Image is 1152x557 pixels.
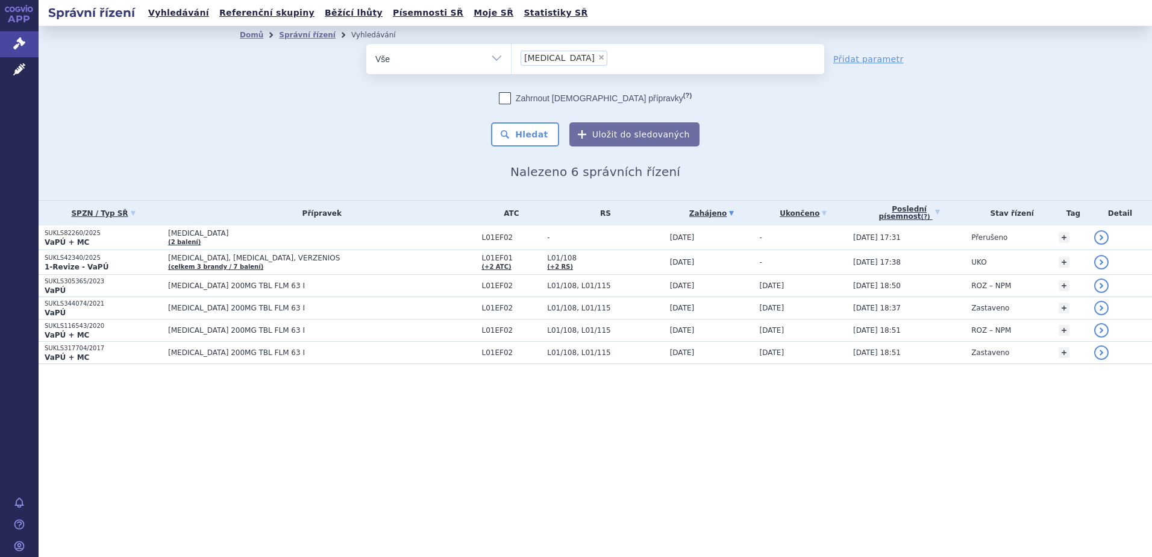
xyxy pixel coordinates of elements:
[760,304,784,312] span: [DATE]
[481,263,511,270] a: (+2 ATC)
[1094,323,1109,338] a: detail
[162,201,475,225] th: Přípravek
[853,258,901,266] span: [DATE] 17:38
[760,233,762,242] span: -
[598,54,605,61] span: ×
[1094,278,1109,293] a: detail
[520,5,591,21] a: Statistiky SŘ
[971,233,1007,242] span: Přerušeno
[45,205,162,222] a: SPZN / Typ SŘ
[833,53,904,65] a: Přidat parametr
[1094,301,1109,315] a: detail
[547,233,663,242] span: -
[853,233,901,242] span: [DATE] 17:31
[547,326,663,335] span: L01/108, L01/115
[547,282,663,290] span: L01/108, L01/115
[547,304,663,312] span: L01/108, L01/115
[670,348,695,357] span: [DATE]
[45,263,108,271] strong: 1-Revize - VaPÚ
[547,254,663,262] span: L01/108
[760,282,784,290] span: [DATE]
[168,304,469,312] span: [MEDICAL_DATA] 200MG TBL FLM 63 I
[1094,255,1109,269] a: detail
[670,205,754,222] a: Zahájeno
[683,92,692,99] abbr: (?)
[1059,280,1069,291] a: +
[481,326,541,335] span: L01EF02
[351,26,412,44] li: Vyhledávání
[670,326,695,335] span: [DATE]
[45,353,89,362] strong: VaPÚ + MC
[168,239,201,245] a: (2 balení)
[547,348,663,357] span: L01/108, L01/115
[45,286,66,295] strong: VaPÚ
[760,348,784,357] span: [DATE]
[45,229,162,238] p: SUKLS82260/2025
[168,254,469,262] span: [MEDICAL_DATA], [MEDICAL_DATA], VERZENIOS
[524,54,595,62] span: [MEDICAL_DATA]
[499,92,692,104] label: Zahrnout [DEMOGRAPHIC_DATA] přípravky
[1059,303,1069,313] a: +
[1059,232,1069,243] a: +
[389,5,467,21] a: Písemnosti SŘ
[971,258,986,266] span: UKO
[510,165,680,179] span: Nalezeno 6 správních řízení
[481,348,541,357] span: L01EF02
[168,229,469,238] span: [MEDICAL_DATA]
[853,326,901,335] span: [DATE] 18:51
[569,122,700,146] button: Uložit do sledovaných
[611,50,618,65] input: [MEDICAL_DATA]
[216,5,318,21] a: Referenční skupiny
[1094,230,1109,245] a: detail
[470,5,517,21] a: Moje SŘ
[853,348,901,357] span: [DATE] 18:51
[971,282,1011,290] span: ROZ – NPM
[760,258,762,266] span: -
[1059,257,1069,268] a: +
[760,326,784,335] span: [DATE]
[168,348,469,357] span: [MEDICAL_DATA] 200MG TBL FLM 63 I
[279,31,336,39] a: Správní řízení
[168,263,263,270] a: (celkem 3 brandy / 7 balení)
[240,31,263,39] a: Domů
[45,344,162,353] p: SUKLS317704/2017
[45,309,66,317] strong: VaPÚ
[853,201,965,225] a: Poslednípísemnost(?)
[45,322,162,330] p: SUKLS116543/2020
[971,326,1011,335] span: ROZ – NPM
[45,254,162,262] p: SUKLS42340/2025
[475,201,541,225] th: ATC
[971,348,1009,357] span: Zastaveno
[670,258,695,266] span: [DATE]
[45,277,162,286] p: SUKLS305365/2023
[1059,347,1069,358] a: +
[965,201,1053,225] th: Stav řízení
[541,201,663,225] th: RS
[853,304,901,312] span: [DATE] 18:37
[481,304,541,312] span: L01EF02
[1094,345,1109,360] a: detail
[491,122,559,146] button: Hledat
[321,5,386,21] a: Běžící lhůty
[971,304,1009,312] span: Zastaveno
[45,331,89,339] strong: VaPÚ + MC
[921,213,930,221] abbr: (?)
[760,205,847,222] a: Ukončeno
[39,4,145,21] h2: Správní řízení
[145,5,213,21] a: Vyhledávání
[853,282,901,290] span: [DATE] 18:50
[168,326,469,335] span: [MEDICAL_DATA] 200MG TBL FLM 63 I
[670,233,695,242] span: [DATE]
[1053,201,1088,225] th: Tag
[481,282,541,290] span: L01EF02
[168,282,469,290] span: [MEDICAL_DATA] 200MG TBL FLM 63 I
[670,304,695,312] span: [DATE]
[1059,325,1069,336] a: +
[481,233,541,242] span: L01EF02
[670,282,695,290] span: [DATE]
[547,263,573,270] a: (+2 RS)
[1088,201,1152,225] th: Detail
[45,238,89,247] strong: VaPÚ + MC
[45,300,162,308] p: SUKLS344074/2021
[481,254,541,262] span: L01EF01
